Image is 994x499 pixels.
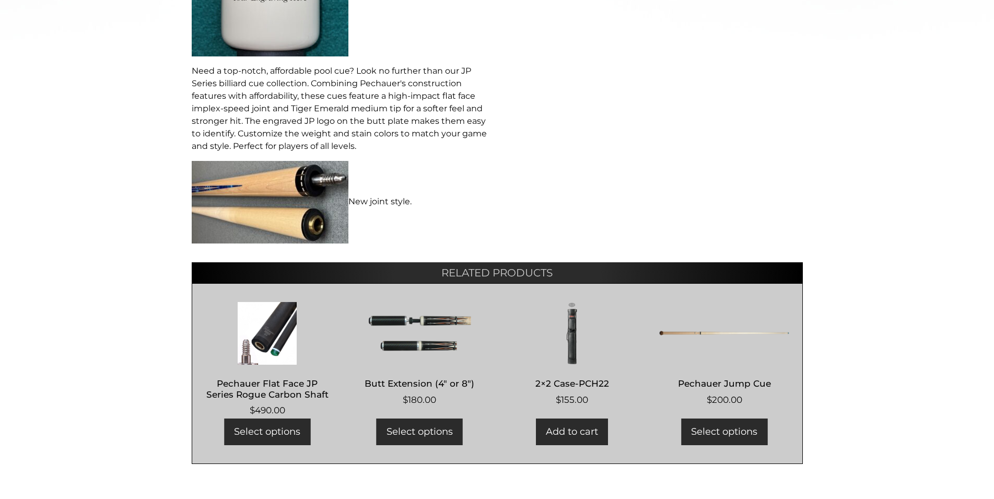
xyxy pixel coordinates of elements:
[659,302,789,407] a: Pechauer Jump Cue $200.00
[192,262,803,283] h2: Related products
[250,405,255,415] span: $
[192,65,491,153] p: Need a top-notch, affordable pool cue? Look no further than our JP Series billiard cue collection...
[556,394,588,405] bdi: 155.00
[707,394,712,405] span: $
[192,161,491,243] p: New joint style.
[507,302,637,407] a: 2×2 Case-PCH22 $155.00
[659,374,789,393] h2: Pechauer Jump Cue
[707,394,742,405] bdi: 200.00
[403,394,436,405] bdi: 180.00
[536,419,608,445] a: Add to cart: “2x2 Case-PCH22”
[224,419,310,445] a: Add to cart: “Pechauer Flat Face JP Series Rogue Carbon Shaft”
[355,302,485,407] a: Butt Extension (4″ or 8″) $180.00
[250,405,285,415] bdi: 490.00
[355,374,485,393] h2: Butt Extension (4″ or 8″)
[556,394,561,405] span: $
[659,302,789,365] img: Pechauer Jump Cue
[507,302,637,365] img: 2x2 Case-PCH22
[355,302,485,365] img: Butt Extension (4" or 8")
[403,394,408,405] span: $
[203,374,333,404] h2: Pechauer Flat Face JP Series Rogue Carbon Shaft
[681,419,767,445] a: Add to cart: “Pechauer Jump Cue”
[507,374,637,393] h2: 2×2 Case-PCH22
[377,419,463,445] a: Add to cart: “Butt Extension (4" or 8")”
[203,302,333,417] a: Pechauer Flat Face JP Series Rogue Carbon Shaft $490.00
[203,302,333,365] img: Pechauer Flat Face JP Series Rogue Carbon Shaft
